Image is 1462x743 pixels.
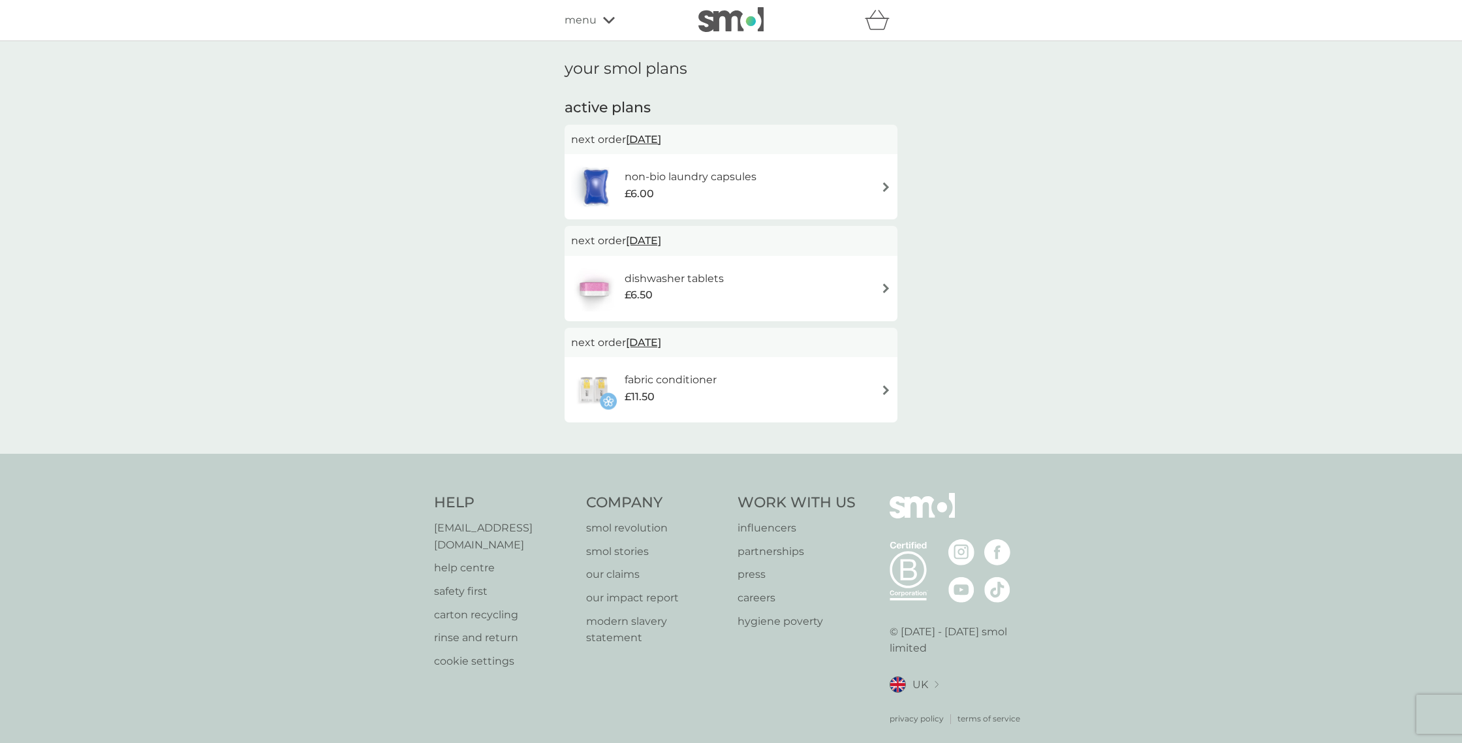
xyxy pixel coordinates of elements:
[738,543,856,560] a: partnerships
[626,330,661,355] span: [DATE]
[625,185,654,202] span: £6.00
[434,583,573,600] a: safety first
[890,624,1029,657] p: © [DATE] - [DATE] smol limited
[957,712,1020,725] a: terms of service
[571,367,617,413] img: fabric conditioner
[586,566,725,583] a: our claims
[881,385,891,395] img: arrow right
[890,712,944,725] a: privacy policy
[625,388,655,405] span: £11.50
[586,493,725,513] h4: Company
[586,613,725,646] a: modern slavery statement
[571,266,617,311] img: dishwasher tablets
[625,287,653,304] span: £6.50
[571,131,891,148] p: next order
[626,127,661,152] span: [DATE]
[948,577,974,603] img: visit the smol Youtube page
[571,334,891,351] p: next order
[625,371,717,388] h6: fabric conditioner
[984,539,1010,565] img: visit the smol Facebook page
[565,98,897,118] h2: active plans
[738,590,856,607] a: careers
[571,232,891,249] p: next order
[586,520,725,537] a: smol revolution
[625,168,756,185] h6: non-bio laundry capsules
[881,182,891,192] img: arrow right
[586,543,725,560] a: smol stories
[738,566,856,583] a: press
[571,164,621,210] img: non-bio laundry capsules
[865,7,897,33] div: basket
[434,629,573,646] a: rinse and return
[890,493,955,537] img: smol
[434,607,573,624] a: carton recycling
[434,520,573,553] a: [EMAIL_ADDRESS][DOMAIN_NAME]
[626,228,661,253] span: [DATE]
[738,613,856,630] a: hygiene poverty
[586,590,725,607] a: our impact report
[881,283,891,293] img: arrow right
[738,493,856,513] h4: Work With Us
[434,653,573,670] a: cookie settings
[698,7,764,32] img: smol
[912,676,928,693] span: UK
[948,539,974,565] img: visit the smol Instagram page
[890,676,906,693] img: UK flag
[625,270,724,287] h6: dishwasher tablets
[565,59,897,78] h1: your smol plans
[738,520,856,537] a: influencers
[434,560,573,577] a: help centre
[935,681,939,688] img: select a new location
[984,577,1010,603] img: visit the smol Tiktok page
[434,493,573,513] h4: Help
[565,12,597,29] span: menu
